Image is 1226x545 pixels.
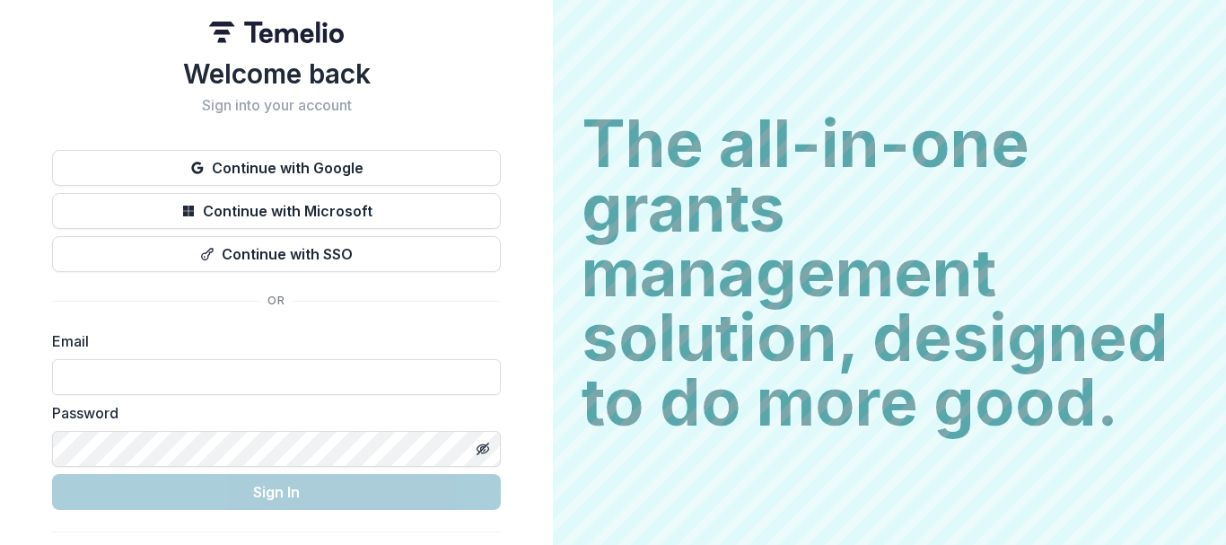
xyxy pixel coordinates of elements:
[469,435,497,463] button: Toggle password visibility
[52,57,501,90] h1: Welcome back
[52,330,490,352] label: Email
[52,402,490,424] label: Password
[52,474,501,510] button: Sign In
[52,193,501,229] button: Continue with Microsoft
[52,150,501,186] button: Continue with Google
[52,97,501,114] h2: Sign into your account
[209,22,344,43] img: Temelio
[52,236,501,272] button: Continue with SSO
